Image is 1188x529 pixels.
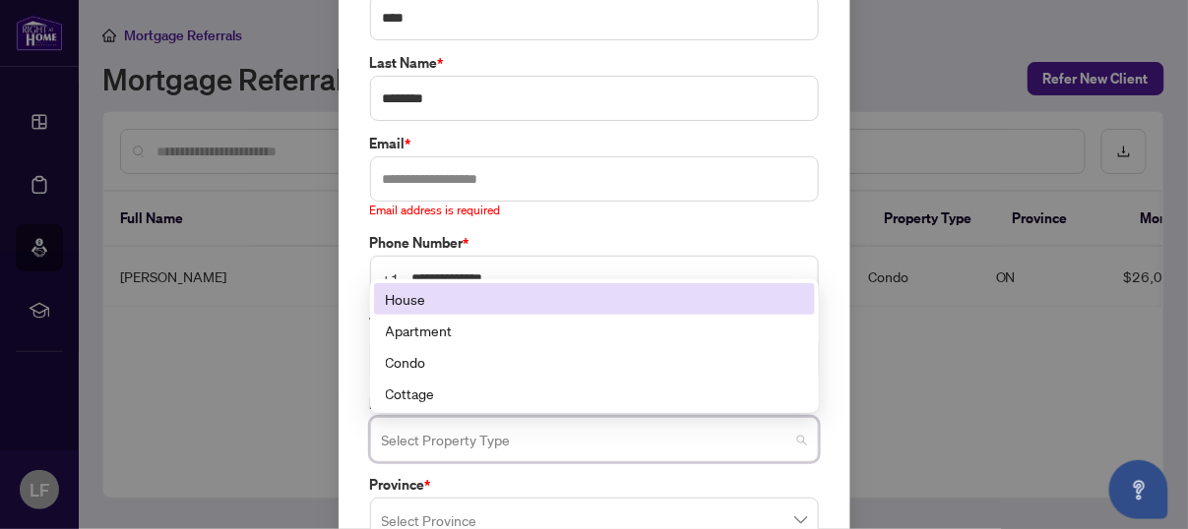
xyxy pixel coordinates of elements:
[383,267,401,289] span: +1
[374,378,815,409] div: Cottage
[386,382,803,404] div: Cottage
[386,288,803,310] div: House
[370,474,819,496] label: Province
[370,52,819,74] label: Last Name
[370,232,819,254] label: Phone Number
[374,315,815,346] div: Apartment
[370,133,819,154] label: Email
[370,202,501,220] span: Email address is required
[374,346,815,378] div: Condo
[386,320,803,341] div: Apartment
[374,283,815,315] div: House
[386,351,803,373] div: Condo
[1109,460,1168,519] button: Open asap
